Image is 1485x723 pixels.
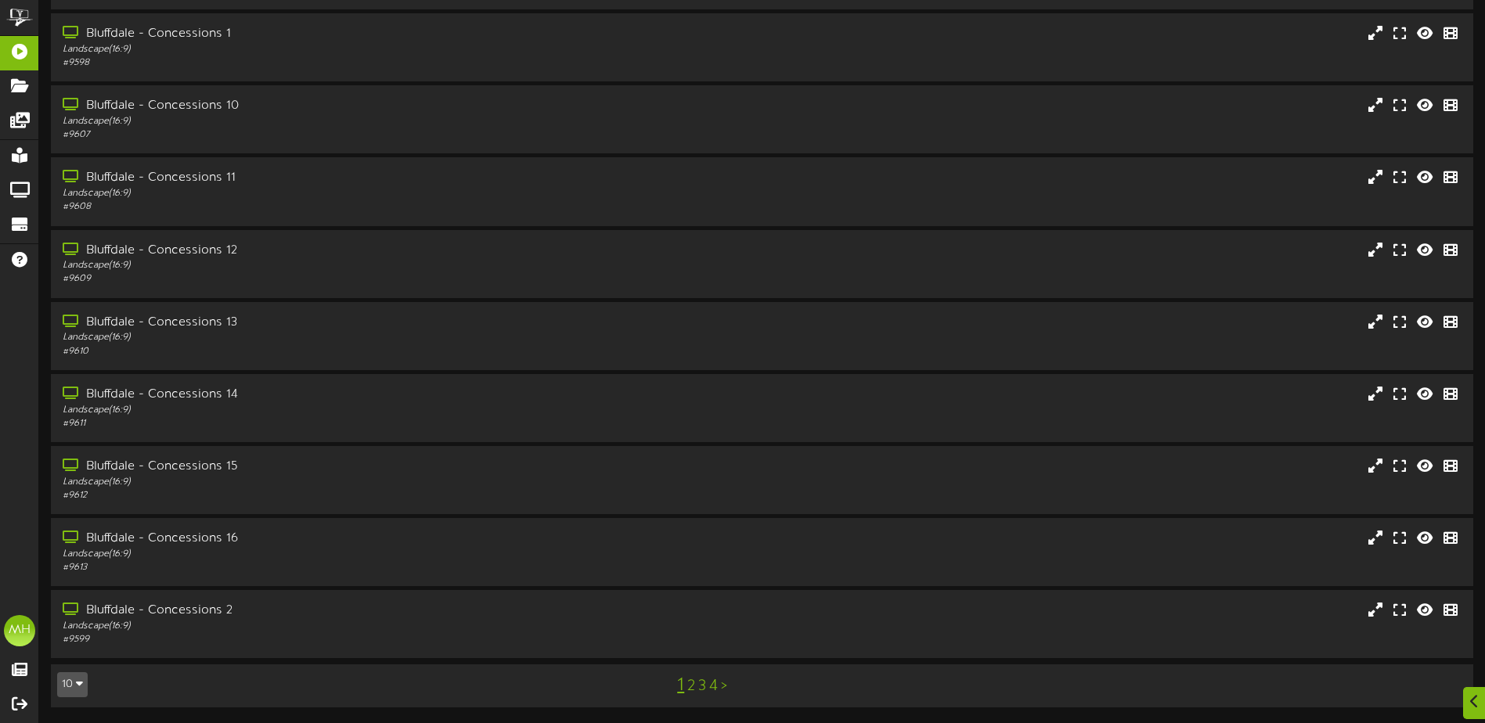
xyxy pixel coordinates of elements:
div: # 9613 [63,561,632,574]
div: MH [4,615,35,646]
div: # 9609 [63,272,632,286]
div: Landscape ( 16:9 ) [63,43,632,56]
div: Landscape ( 16:9 ) [63,404,632,417]
div: Landscape ( 16:9 ) [63,187,632,200]
div: # 9612 [63,489,632,502]
div: # 9607 [63,128,632,142]
div: # 9599 [63,633,632,646]
a: 2 [687,678,695,695]
div: # 9611 [63,417,632,430]
div: Bluffdale - Concessions 11 [63,169,632,187]
a: 4 [709,678,718,695]
div: Landscape ( 16:9 ) [63,476,632,489]
button: 10 [57,672,88,697]
div: Bluffdale - Concessions 10 [63,97,632,115]
div: Bluffdale - Concessions 2 [63,602,632,620]
div: Landscape ( 16:9 ) [63,331,632,344]
div: Bluffdale - Concessions 12 [63,242,632,260]
div: Landscape ( 16:9 ) [63,115,632,128]
div: Bluffdale - Concessions 15 [63,458,632,476]
a: > [721,678,727,695]
div: # 9610 [63,345,632,358]
a: 1 [677,675,684,696]
a: 3 [698,678,706,695]
div: Bluffdale - Concessions 1 [63,25,632,43]
div: Landscape ( 16:9 ) [63,259,632,272]
div: Bluffdale - Concessions 13 [63,314,632,332]
div: # 9608 [63,200,632,214]
div: Landscape ( 16:9 ) [63,548,632,561]
div: # 9598 [63,56,632,70]
div: Bluffdale - Concessions 14 [63,386,632,404]
div: Landscape ( 16:9 ) [63,620,632,633]
div: Bluffdale - Concessions 16 [63,530,632,548]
